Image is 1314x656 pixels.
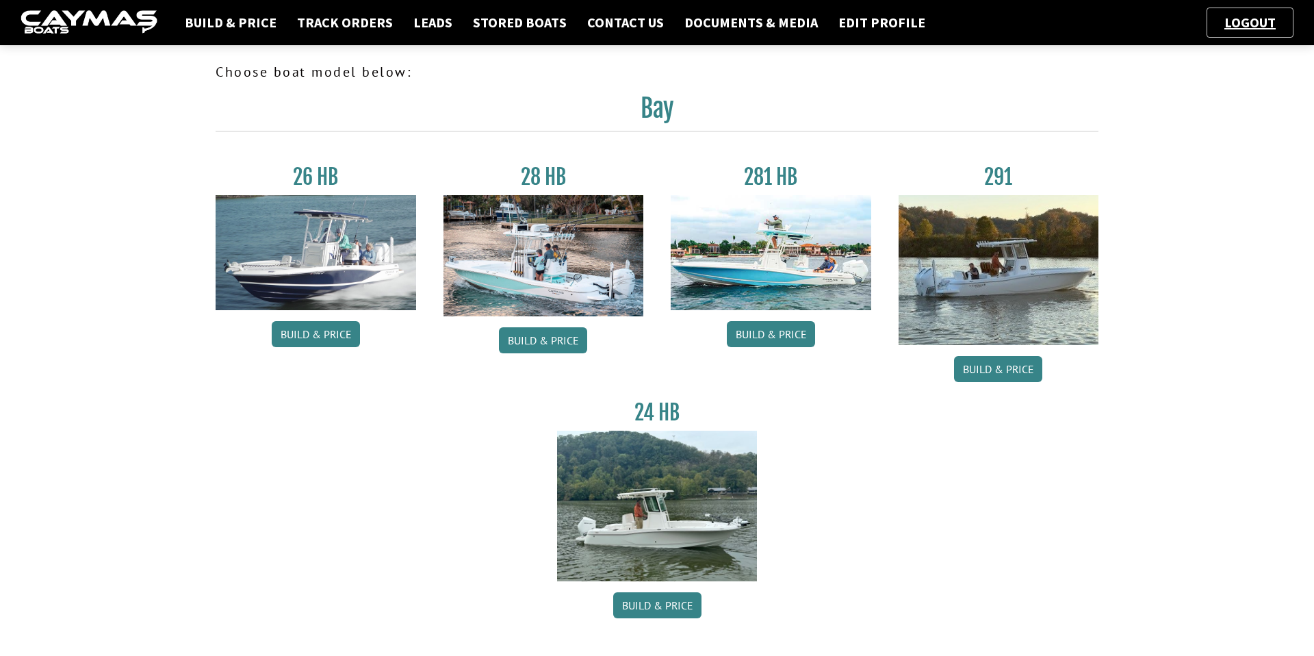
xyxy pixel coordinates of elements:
[443,195,644,316] img: 28_hb_thumbnail_for_caymas_connect.jpg
[613,592,701,618] a: Build & Price
[216,93,1098,131] h2: Bay
[407,14,459,31] a: Leads
[678,14,825,31] a: Documents & Media
[671,195,871,310] img: 28-hb-twin.jpg
[954,356,1042,382] a: Build & Price
[557,400,758,425] h3: 24 HB
[466,14,574,31] a: Stored Boats
[832,14,932,31] a: Edit Profile
[580,14,671,31] a: Contact Us
[557,431,758,581] img: 24_HB_thumbnail.jpg
[727,321,815,347] a: Build & Price
[443,164,644,190] h3: 28 HB
[899,195,1099,345] img: 291_Thumbnail.jpg
[899,164,1099,190] h3: 291
[216,62,1098,82] p: Choose boat model below:
[178,14,283,31] a: Build & Price
[671,164,871,190] h3: 281 HB
[21,10,157,36] img: caymas-dealer-connect-2ed40d3bc7270c1d8d7ffb4b79bf05adc795679939227970def78ec6f6c03838.gif
[216,164,416,190] h3: 26 HB
[499,327,587,353] a: Build & Price
[290,14,400,31] a: Track Orders
[216,195,416,310] img: 26_new_photo_resized.jpg
[1218,14,1283,31] a: Logout
[272,321,360,347] a: Build & Price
